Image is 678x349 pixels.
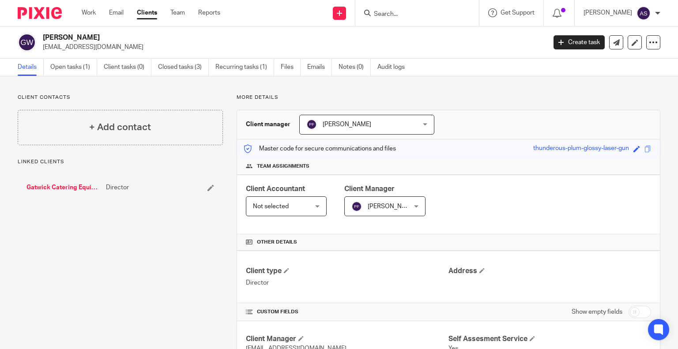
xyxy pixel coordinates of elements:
a: Audit logs [377,59,411,76]
a: Details [18,59,44,76]
span: Director [106,183,129,192]
h4: Client type [246,266,448,276]
a: Recurring tasks (1) [215,59,274,76]
img: svg%3E [18,33,36,52]
a: Reports [198,8,220,17]
p: [EMAIL_ADDRESS][DOMAIN_NAME] [43,43,540,52]
img: svg%3E [306,119,317,130]
span: [PERSON_NAME] [368,203,416,210]
a: Closed tasks (3) [158,59,209,76]
a: Team [170,8,185,17]
img: svg%3E [351,201,362,212]
img: Pixie [18,7,62,19]
a: Create task [554,35,605,49]
p: Master code for secure communications and files [244,144,396,153]
div: thunderous-plum-glossy-laser-gun [533,144,629,154]
a: Client tasks (0) [104,59,151,76]
h4: Address [448,266,651,276]
h4: CUSTOM FIELDS [246,308,448,315]
span: Client Accountant [246,185,305,192]
a: Open tasks (1) [50,59,97,76]
span: Not selected [253,203,289,210]
a: Clients [137,8,157,17]
h4: Self Assesment Service [448,334,651,344]
a: Notes (0) [339,59,371,76]
label: Show empty fields [572,308,622,316]
p: [PERSON_NAME] [584,8,632,17]
a: Gatwick Catering Equipment & Servicing Ltd [26,183,102,192]
p: Linked clients [18,158,223,165]
img: svg%3E [637,6,651,20]
a: Work [82,8,96,17]
span: Get Support [501,10,535,16]
input: Search [373,11,452,19]
span: [PERSON_NAME] [323,121,371,128]
a: Emails [307,59,332,76]
p: Director [246,278,448,287]
h3: Client manager [246,120,290,129]
h4: + Add contact [89,120,151,134]
p: More details [237,94,660,101]
h2: [PERSON_NAME] [43,33,441,42]
a: Files [281,59,301,76]
a: Email [109,8,124,17]
h4: Client Manager [246,334,448,344]
span: Client Manager [344,185,395,192]
p: Client contacts [18,94,223,101]
span: Other details [257,239,297,246]
span: Team assignments [257,163,309,170]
